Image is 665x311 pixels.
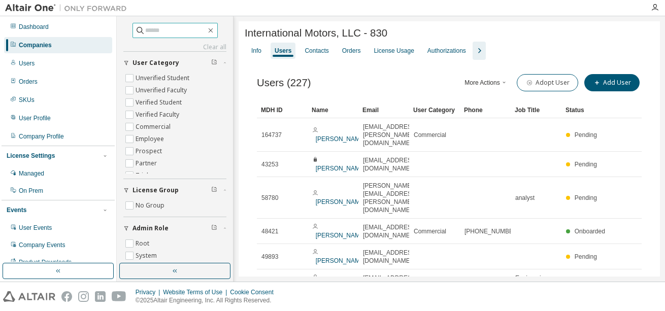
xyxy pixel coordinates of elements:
div: Dashboard [19,23,49,31]
div: Company Events [19,241,65,249]
label: Verified Faculty [136,109,181,121]
label: Partner [136,157,159,169]
div: MDH ID [261,102,304,118]
div: Events [7,206,26,214]
span: 164737 [261,131,282,139]
span: [PHONE_NUMBER] [464,227,519,235]
div: Status [566,102,608,118]
div: Phone [464,102,507,118]
div: Orders [19,78,38,86]
div: User Category [413,102,456,118]
span: analyst [515,194,535,202]
div: Orders [342,47,361,55]
button: License Group [123,179,226,201]
div: License Usage [374,47,414,55]
label: Prospect [136,145,164,157]
label: Root [136,237,151,250]
span: 43253 [261,160,278,168]
img: youtube.svg [112,291,126,302]
span: Clear filter [211,186,217,194]
div: Managed [19,169,44,178]
span: [EMAIL_ADDRESS][DOMAIN_NAME] [363,156,417,172]
span: Pending [575,161,597,168]
div: SKUs [19,96,35,104]
a: [PERSON_NAME] [316,135,366,143]
button: Adopt User [517,74,578,91]
span: Pending [575,253,597,260]
span: Users (227) [257,77,311,89]
label: Trial [136,169,150,182]
div: Authorizations [427,47,466,55]
span: Engineering Group Lead [515,274,557,290]
label: Verified Student [136,96,184,109]
div: Info [251,47,261,55]
span: User Category [132,59,179,67]
img: Altair One [5,3,132,13]
a: [PERSON_NAME] [316,232,366,239]
a: [PERSON_NAME] [316,198,366,205]
span: [EMAIL_ADDRESS][PERSON_NAME][DOMAIN_NAME] [363,123,417,147]
label: Employee [136,133,166,145]
div: Cookie Consent [230,288,279,296]
label: Unverified Faculty [136,84,189,96]
span: Admin Role [132,224,169,232]
span: Commercial [414,131,446,139]
div: Name [312,102,354,118]
span: 58780 [261,194,278,202]
img: instagram.svg [78,291,89,302]
span: Pending [575,131,597,139]
button: More Actions [462,74,511,91]
img: linkedin.svg [95,291,106,302]
div: License Settings [7,152,55,160]
a: Clear all [123,43,226,51]
button: Add User [584,74,640,91]
img: facebook.svg [61,291,72,302]
span: [EMAIL_ADDRESS][DOMAIN_NAME] [363,274,417,290]
label: System [136,250,159,262]
span: Commercial [414,227,446,235]
div: Product Downloads [19,258,72,266]
div: Contacts [305,47,328,55]
span: 48421 [261,227,278,235]
label: No Group [136,199,167,212]
p: © 2025 Altair Engineering, Inc. All Rights Reserved. [136,296,280,305]
div: Job Title [515,102,557,118]
a: [PERSON_NAME] [316,165,366,172]
img: altair_logo.svg [3,291,55,302]
div: Companies [19,41,52,49]
div: Users [19,59,35,67]
span: [EMAIL_ADDRESS][DOMAIN_NAME] [363,223,417,239]
span: Clear filter [211,224,217,232]
span: [EMAIL_ADDRESS][DOMAIN_NAME] [363,249,417,265]
div: On Prem [19,187,43,195]
div: Website Terms of Use [163,288,230,296]
div: Privacy [136,288,163,296]
span: Clear filter [211,59,217,67]
label: Unverified Student [136,72,191,84]
span: License Group [132,186,179,194]
div: Company Profile [19,132,64,141]
button: Admin Role [123,217,226,239]
span: 49893 [261,253,278,261]
span: [PERSON_NAME][EMAIL_ADDRESS][PERSON_NAME][DOMAIN_NAME] [363,182,417,214]
a: [PERSON_NAME] [316,257,366,264]
div: User Profile [19,114,51,122]
span: International Motors, LLC - 830 [245,27,387,39]
div: Users [275,47,291,55]
span: Onboarded [575,228,605,235]
span: Pending [575,194,597,201]
button: User Category [123,52,226,74]
label: Commercial [136,121,173,133]
div: User Events [19,224,52,232]
div: Email [362,102,405,118]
